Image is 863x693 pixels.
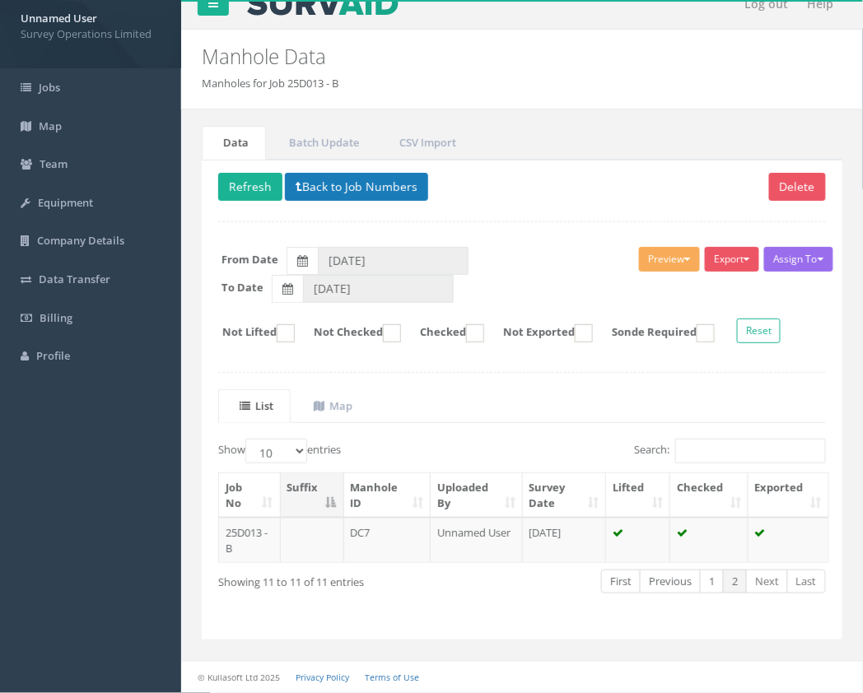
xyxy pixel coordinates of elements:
[705,247,759,272] button: Export
[670,473,749,518] th: Checked: activate to sort column ascending
[218,389,291,423] a: List
[202,126,266,160] a: Data
[523,473,606,518] th: Survey Date: activate to sort column ascending
[219,518,281,562] td: 25D013 - B
[749,473,828,518] th: Exported: activate to sort column ascending
[787,570,826,593] a: Last
[431,518,523,562] td: Unnamed User
[431,473,523,518] th: Uploaded By: activate to sort column ascending
[21,11,97,26] strong: Unnamed User
[218,439,341,463] label: Show entries
[365,672,419,684] a: Terms of Use
[639,247,700,272] button: Preview
[40,310,72,325] span: Billing
[769,173,826,201] button: Delete
[314,398,352,413] uib-tab-heading: Map
[240,398,273,413] uib-tab-heading: List
[378,126,473,160] a: CSV Import
[21,7,161,41] a: Unnamed User Survey Operations Limited
[344,518,431,562] td: DC7
[218,568,457,590] div: Showing 11 to 11 of 11 entries
[198,672,280,684] small: © Kullasoft Ltd 2025
[634,439,826,463] label: Search:
[281,473,344,518] th: Suffix: activate to sort column descending
[675,439,826,463] input: Search:
[222,252,279,267] label: From Date
[700,570,724,593] a: 1
[296,672,349,684] a: Privacy Policy
[297,324,401,342] label: Not Checked
[746,570,788,593] a: Next
[21,26,161,42] span: Survey Operations Limited
[318,247,469,275] input: From Date
[37,233,124,248] span: Company Details
[764,247,833,272] button: Assign To
[268,126,376,160] a: Batch Update
[222,280,264,295] label: To Date
[344,473,431,518] th: Manhole ID: activate to sort column ascending
[640,570,701,593] a: Previous
[202,76,338,91] li: Manholes for Job 25D013 - B
[218,173,282,201] button: Refresh
[39,272,110,286] span: Data Transfer
[285,173,428,201] button: Back to Job Numbers
[606,473,670,518] th: Lifted: activate to sort column ascending
[219,473,281,518] th: Job No: activate to sort column ascending
[206,324,295,342] label: Not Lifted
[36,348,70,363] span: Profile
[595,324,715,342] label: Sonde Required
[723,570,747,593] a: 2
[40,156,68,171] span: Team
[487,324,593,342] label: Not Exported
[404,324,484,342] label: Checked
[39,119,62,133] span: Map
[523,518,606,562] td: [DATE]
[292,389,370,423] a: Map
[38,195,93,210] span: Equipment
[245,439,307,463] select: Showentries
[202,46,842,67] h2: Manhole Data
[303,275,454,303] input: To Date
[737,319,781,343] button: Reset
[39,80,60,95] span: Jobs
[601,570,641,593] a: First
